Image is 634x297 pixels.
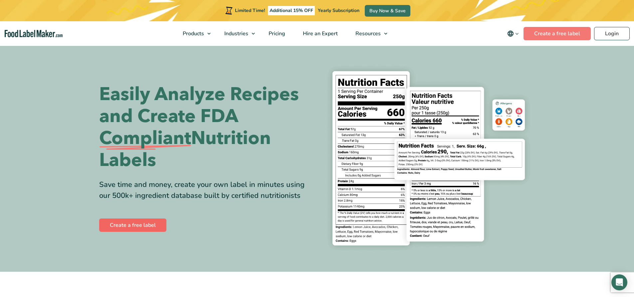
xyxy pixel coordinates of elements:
a: Buy Now & Save [365,5,410,17]
span: Compliant [99,127,191,149]
span: Pricing [267,30,286,37]
a: Industries [216,21,258,46]
a: Resources [347,21,391,46]
span: Industries [222,30,249,37]
h1: Easily Analyze Recipes and Create FDA Nutrition Labels [99,83,312,171]
a: Products [174,21,214,46]
a: Pricing [260,21,293,46]
span: Resources [353,30,381,37]
span: Products [181,30,205,37]
span: Hire an Expert [301,30,338,37]
a: Create a free label [99,219,166,232]
span: Additional 15% OFF [268,6,315,15]
div: Save time and money, create your own label in minutes using our 500k+ ingredient database built b... [99,179,312,201]
a: Create a free label [524,27,591,40]
div: Open Intercom Messenger [611,274,627,290]
span: Limited Time! [235,7,265,14]
span: Yearly Subscription [318,7,359,14]
a: Login [594,27,630,40]
a: Hire an Expert [294,21,345,46]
